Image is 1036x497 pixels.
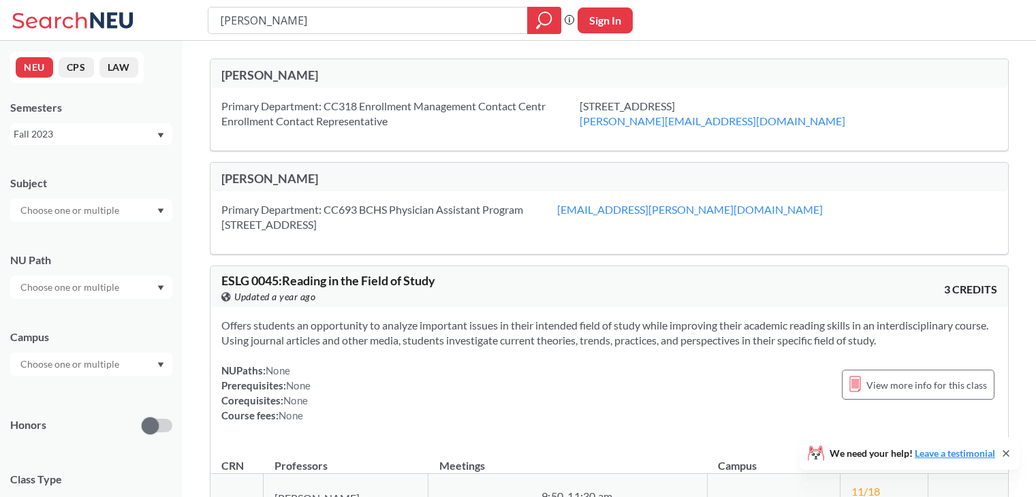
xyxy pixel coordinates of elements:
[557,203,823,216] a: [EMAIL_ADDRESS][PERSON_NAME][DOMAIN_NAME]
[157,362,164,368] svg: Dropdown arrow
[221,319,988,347] span: Offers students an opportunity to analyze important issues in their intended field of study while...
[283,394,308,406] span: None
[266,364,290,376] span: None
[10,276,172,299] div: Dropdown arrow
[10,417,46,433] p: Honors
[157,285,164,291] svg: Dropdown arrow
[14,127,156,142] div: Fall 2023
[527,7,561,34] div: magnifying glass
[221,99,580,129] div: Primary Department: CC318 Enrollment Management Contact Centr Enrollment Contact Representative
[234,289,315,304] span: Updated a year ago
[10,100,172,115] div: Semesters
[286,379,311,391] span: None
[10,472,172,487] span: Class Type
[157,133,164,138] svg: Dropdown arrow
[221,273,435,288] span: ESLG 0045 : Reading in the Field of Study
[10,330,172,344] div: Campus
[279,409,303,421] span: None
[428,445,708,474] th: Meetings
[536,11,552,30] svg: magnifying glass
[221,202,557,232] div: Primary Department: CC693 BCHS Physician Assistant Program [STREET_ADDRESS]
[866,376,987,394] span: View more info for this class
[14,279,128,295] input: Choose one or multiple
[264,445,428,474] th: Professors
[10,353,172,376] div: Dropdown arrow
[944,282,997,297] span: 3 CREDITS
[219,9,518,32] input: Class, professor, course number, "phrase"
[915,447,995,459] a: Leave a testimonial
[10,123,172,145] div: Fall 2023Dropdown arrow
[221,67,610,82] div: [PERSON_NAME]
[578,7,633,33] button: Sign In
[830,449,995,458] span: We need your help!
[221,363,311,423] div: NUPaths: Prerequisites: Corequisites: Course fees:
[16,57,53,78] button: NEU
[59,57,94,78] button: CPS
[580,99,879,129] div: [STREET_ADDRESS]
[99,57,138,78] button: LAW
[157,208,164,214] svg: Dropdown arrow
[221,458,244,473] div: CRN
[10,176,172,191] div: Subject
[707,445,840,474] th: Campus
[10,199,172,222] div: Dropdown arrow
[14,356,128,372] input: Choose one or multiple
[14,202,128,219] input: Choose one or multiple
[221,171,610,186] div: [PERSON_NAME]
[580,114,845,127] a: [PERSON_NAME][EMAIL_ADDRESS][DOMAIN_NAME]
[10,253,172,268] div: NU Path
